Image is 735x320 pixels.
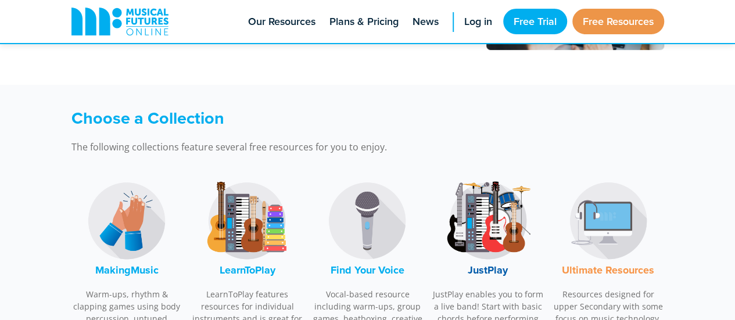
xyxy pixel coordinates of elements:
[468,263,508,278] font: JustPlay
[331,263,404,278] font: Find Your Voice
[572,9,664,34] a: Free Resources
[95,263,159,278] font: MakingMusic
[413,14,439,30] span: News
[203,177,291,264] img: LearnToPlay Logo
[105,32,173,45] strong: Our Resources
[464,14,492,30] span: Log in
[444,177,532,264] img: JustPlay Logo
[71,108,525,128] h3: Choose a Collection
[562,263,654,278] font: Ultimate Resources
[248,14,315,30] span: Our Resources
[324,177,411,264] img: Find Your Voice Logo
[565,177,652,264] img: Music Technology Logo
[71,140,525,154] p: The following collections feature several free resources for you to enjoy.
[503,9,567,34] a: Free Trial
[219,263,275,278] font: LearnToPlay
[329,14,399,30] span: Plans & Pricing
[83,177,170,264] img: MakingMusic Logo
